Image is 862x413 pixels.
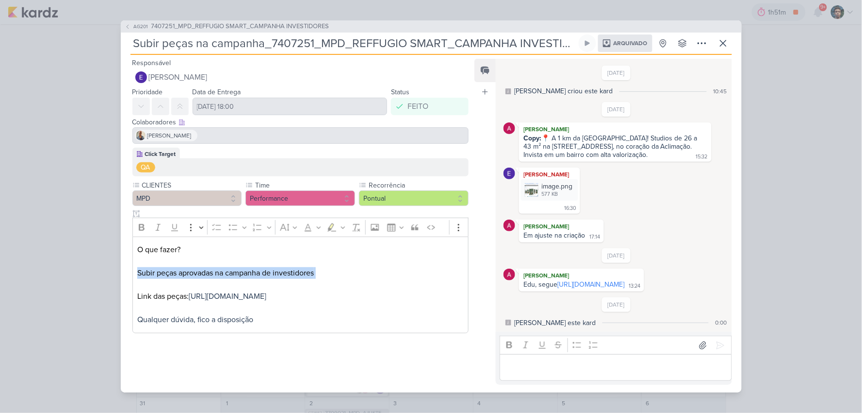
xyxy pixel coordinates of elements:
label: Responsável [132,59,171,67]
img: Alessandra Gomes [504,122,515,134]
button: [PERSON_NAME] [132,69,469,86]
button: AG201 7407251_MPD_REFFUGIO SMART_CAMPANHA INVESTIDORES [125,22,329,32]
div: 13:24 [629,282,640,290]
div: [PERSON_NAME] [521,124,709,134]
img: Alessandra Gomes [504,269,515,280]
div: Arquivado [598,34,652,52]
label: Status [391,88,409,96]
div: [PERSON_NAME] [521,271,642,280]
div: image.png [521,179,578,200]
a: [URL][DOMAIN_NAME] [557,280,624,289]
label: Prioridade [132,88,163,96]
div: Click Target [145,150,176,158]
div: [PERSON_NAME] [521,170,578,179]
div: Editor editing area: main [500,354,732,381]
div: Colaboradores [132,117,469,127]
div: Edu, segue [523,280,624,289]
label: Recorrência [368,180,469,190]
button: FEITO [391,98,469,115]
button: MPD [132,190,242,206]
img: Eduardo Quaresma [135,71,147,83]
div: Editor toolbar [500,336,732,355]
label: Data de Entrega [193,88,241,96]
div: 16:30 [564,205,576,212]
div: Em ajuste na criação [523,231,585,240]
label: CLIENTES [141,180,242,190]
div: FEITO [407,101,428,112]
div: Editor toolbar [132,218,469,237]
div: Ligar relógio [584,39,591,47]
strong: Copy: [523,134,541,142]
div: QA [141,162,150,172]
div: 17:14 [589,233,600,241]
div: 10:45 [714,87,727,96]
img: Iara Santos [136,131,146,140]
input: Kard Sem Título [130,34,577,52]
span: AG201 [132,23,149,30]
a: [URL][DOMAIN_NAME] [189,292,266,301]
button: Pontual [359,190,469,206]
div: image.png [541,181,572,191]
div: 15:32 [696,153,708,161]
img: Eduardo Quaresma [504,168,515,179]
img: Alessandra Gomes [504,220,515,231]
label: Time [254,180,355,190]
button: Performance [245,190,355,206]
div: 0:00 [716,318,727,327]
span: Qualquer dúvida, fico a disposição [137,315,253,325]
div: 577 KB [541,190,572,198]
div: [PERSON_NAME] [521,222,602,231]
img: bLm057bMKS537sz7DjIQcJoEsmIRCpl4Hvn2UwT6.png [525,183,538,197]
span: [PERSON_NAME] [147,131,192,140]
span: [PERSON_NAME] [149,71,208,83]
div: Editor editing area: main [132,237,469,333]
span: Arquivado [614,40,648,46]
p: O que fazer? Subir peças aprovadas na campanha de investidores Link das peças: [137,244,463,326]
div: 📍 A 1 km da [GEOGRAPHIC_DATA]! Studios de 26 a 43 m² na [STREET_ADDRESS], no coração da Aclimação... [523,134,699,159]
input: Select a date [193,98,388,115]
div: [PERSON_NAME] criou este kard [514,86,613,96]
span: 7407251_MPD_REFFUGIO SMART_CAMPANHA INVESTIDORES [151,22,329,32]
div: [PERSON_NAME] este kard [514,318,596,328]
